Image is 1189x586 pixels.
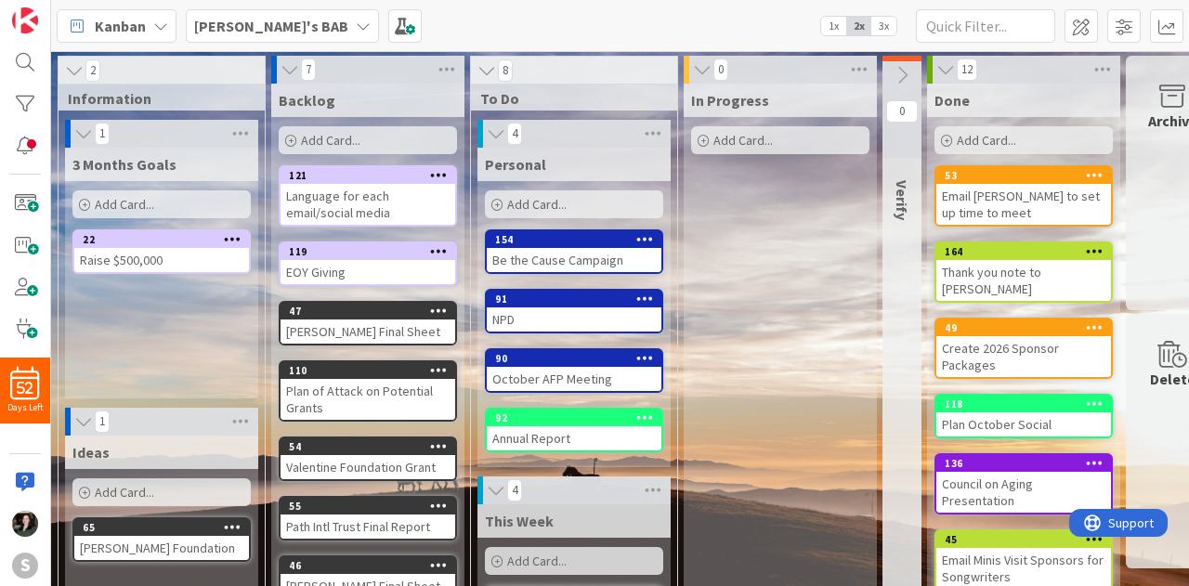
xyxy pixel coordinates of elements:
span: 3x [871,17,896,35]
span: 3 Months Goals [72,155,176,174]
div: 164 [945,245,1111,258]
div: 136Council on Aging Presentation [936,455,1111,513]
div: Email [PERSON_NAME] to set up time to meet [936,184,1111,225]
img: Visit kanbanzone.com [12,7,38,33]
div: 92 [495,411,661,424]
div: 90October AFP Meeting [487,350,661,391]
div: 46 [281,557,455,574]
div: 47 [289,305,455,318]
b: [PERSON_NAME]'s BAB [194,17,348,35]
span: Add Card... [507,553,567,569]
div: EOY Giving [281,260,455,284]
div: 90 [487,350,661,367]
span: Information [68,89,242,108]
span: 0 [886,100,918,123]
div: 164 [936,243,1111,260]
div: Create 2026 Sponsor Packages [936,336,1111,377]
div: 121 [289,169,455,182]
div: Raise $500,000 [74,248,249,272]
div: 45 [945,533,1111,546]
div: Thank you note to [PERSON_NAME] [936,260,1111,301]
div: 121 [281,167,455,184]
div: 55 [281,498,455,514]
div: Path Intl Trust Final Report [281,514,455,539]
div: 45 [936,531,1111,548]
div: 91NPD [487,291,661,332]
span: Add Card... [95,196,154,213]
span: In Progress [691,91,769,110]
span: To Do [480,89,654,108]
div: Annual Report [487,426,661,450]
div: 65[PERSON_NAME] Foundation [74,519,249,560]
span: Kanban [95,15,146,37]
span: Support [39,3,85,25]
span: 4 [507,123,522,145]
span: Add Card... [713,132,773,149]
span: Backlog [279,91,335,110]
div: 164Thank you note to [PERSON_NAME] [936,243,1111,301]
div: 53Email [PERSON_NAME] to set up time to meet [936,167,1111,225]
div: October AFP Meeting [487,367,661,391]
div: Plan October Social [936,412,1111,436]
span: Done [934,91,970,110]
div: [PERSON_NAME] Final Sheet [281,319,455,344]
div: 110 [289,364,455,377]
div: Valentine Foundation Grant [281,455,455,479]
span: 2x [846,17,871,35]
div: 49 [945,321,1111,334]
div: [PERSON_NAME] Foundation [74,536,249,560]
div: 91 [495,293,661,306]
div: 136 [945,457,1111,470]
span: Add Card... [301,132,360,149]
span: Personal [485,155,546,174]
div: 54 [289,440,455,453]
div: 118 [945,397,1111,410]
div: 118Plan October Social [936,396,1111,436]
span: 8 [498,59,513,82]
div: 65 [83,521,249,534]
div: Be the Cause Campaign [487,248,661,272]
div: 154Be the Cause Campaign [487,231,661,272]
div: 47 [281,303,455,319]
div: 22Raise $500,000 [74,231,249,272]
div: 22 [83,233,249,246]
div: 49Create 2026 Sponsor Packages [936,319,1111,377]
div: 136 [936,455,1111,472]
span: 1 [95,123,110,145]
div: NPD [487,307,661,332]
span: This Week [485,512,554,530]
div: 110Plan of Attack on Potential Grants [281,362,455,420]
div: 119EOY Giving [281,243,455,284]
span: 7 [301,59,316,81]
div: 92Annual Report [487,410,661,450]
div: Plan of Attack on Potential Grants [281,379,455,420]
span: 0 [713,59,728,81]
img: AB [12,511,38,537]
div: 92 [487,410,661,426]
div: 55 [289,500,455,513]
div: 121Language for each email/social media [281,167,455,225]
div: 91 [487,291,661,307]
span: Verify [893,180,911,220]
div: 22 [74,231,249,248]
span: 1 [95,410,110,433]
span: Add Card... [507,196,567,213]
span: Add Card... [957,132,1016,149]
div: 90 [495,352,661,365]
div: 54Valentine Foundation Grant [281,438,455,479]
div: S [12,553,38,579]
span: Add Card... [95,484,154,501]
div: Language for each email/social media [281,184,455,225]
div: 119 [281,243,455,260]
div: 154 [487,231,661,248]
div: 53 [945,169,1111,182]
span: 12 [957,59,977,81]
div: Council on Aging Presentation [936,472,1111,513]
span: 1x [821,17,846,35]
div: 49 [936,319,1111,336]
div: 54 [281,438,455,455]
div: 47[PERSON_NAME] Final Sheet [281,303,455,344]
span: Ideas [72,443,110,462]
span: 52 [17,382,33,395]
input: Quick Filter... [916,9,1055,43]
